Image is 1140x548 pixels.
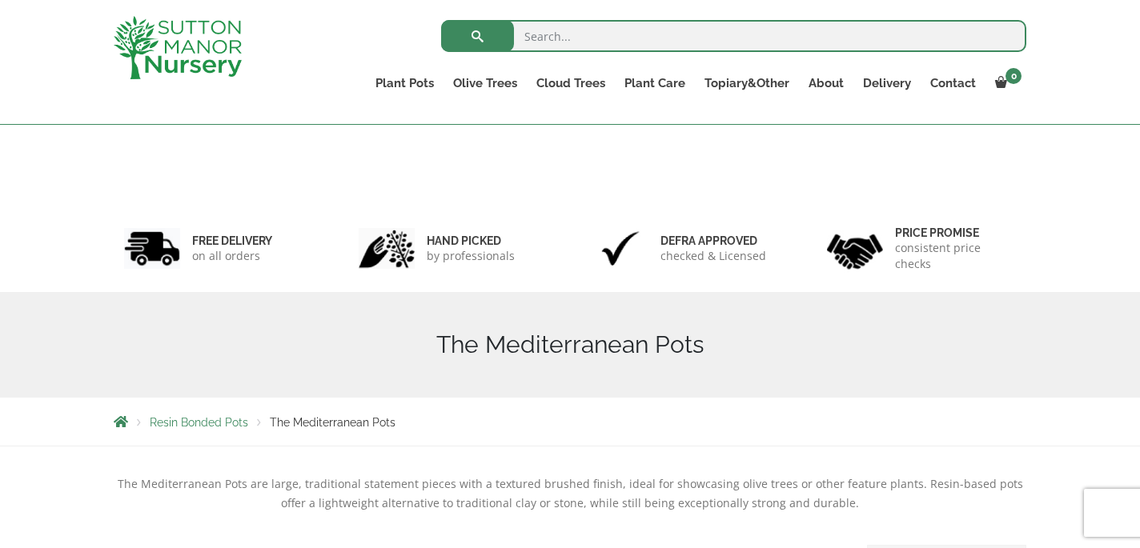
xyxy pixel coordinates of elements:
[695,72,799,94] a: Topiary&Other
[427,248,515,264] p: by professionals
[441,20,1026,52] input: Search...
[895,226,1017,240] h6: Price promise
[592,228,648,269] img: 3.jpg
[853,72,921,94] a: Delivery
[985,72,1026,94] a: 0
[192,248,272,264] p: on all orders
[114,474,1026,513] p: The Mediterranean Pots are large, traditional statement pieces with a textured brushed finish, id...
[270,416,395,429] span: The Mediterranean Pots
[660,234,766,248] h6: Defra approved
[427,234,515,248] h6: hand picked
[114,415,1026,428] nav: Breadcrumbs
[114,330,1026,359] h1: The Mediterranean Pots
[660,248,766,264] p: checked & Licensed
[1006,68,1022,84] span: 0
[827,224,883,273] img: 4.jpg
[114,16,242,79] img: logo
[921,72,985,94] a: Contact
[150,416,248,429] a: Resin Bonded Pots
[359,228,415,269] img: 2.jpg
[444,72,527,94] a: Olive Trees
[799,72,853,94] a: About
[124,228,180,269] img: 1.jpg
[366,72,444,94] a: Plant Pots
[527,72,615,94] a: Cloud Trees
[895,240,1017,272] p: consistent price checks
[192,234,272,248] h6: FREE DELIVERY
[615,72,695,94] a: Plant Care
